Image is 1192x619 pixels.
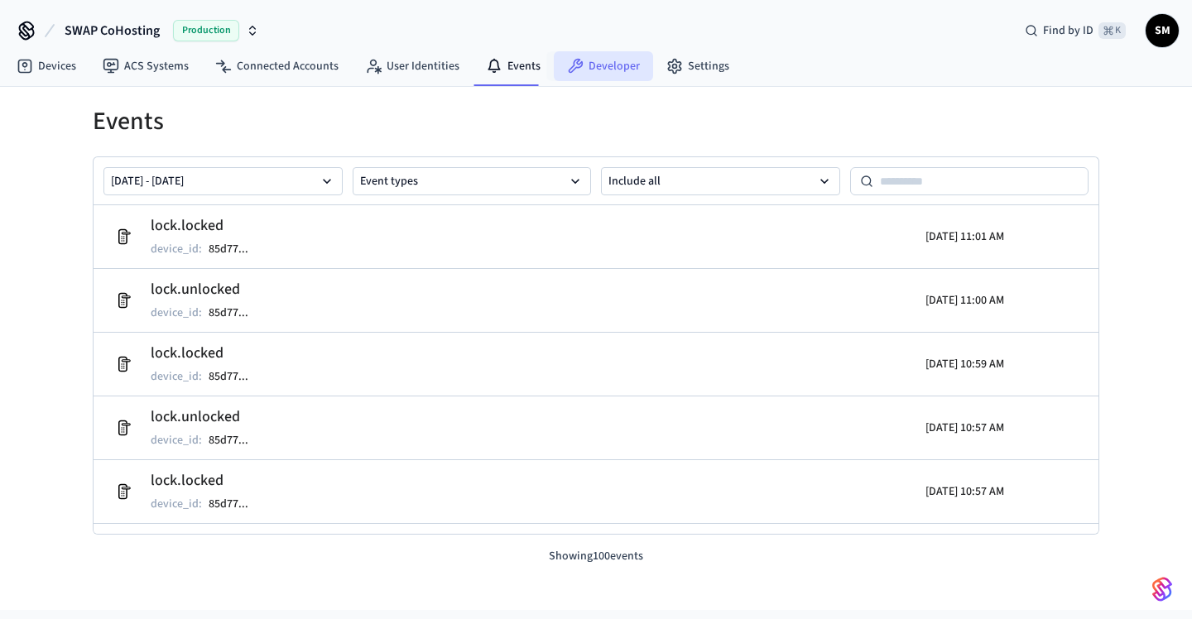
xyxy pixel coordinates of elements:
[205,303,265,323] button: 85d77...
[205,494,265,514] button: 85d77...
[151,305,202,321] p: device_id :
[353,167,592,195] button: Event types
[151,214,265,238] h2: lock.locked
[151,432,202,449] p: device_id :
[151,241,202,257] p: device_id :
[352,51,473,81] a: User Identities
[103,167,343,195] button: [DATE] - [DATE]
[1012,16,1139,46] div: Find by ID⌘ K
[151,496,202,512] p: device_id :
[202,51,352,81] a: Connected Accounts
[925,420,1004,436] p: [DATE] 10:57 AM
[93,548,1099,565] p: Showing 100 events
[1152,576,1172,602] img: SeamLogoGradient.69752ec5.svg
[173,20,239,41] span: Production
[925,356,1004,372] p: [DATE] 10:59 AM
[1146,14,1179,47] button: SM
[205,430,265,450] button: 85d77...
[205,239,265,259] button: 85d77...
[151,342,265,365] h2: lock.locked
[151,405,265,429] h2: lock.unlocked
[925,292,1004,309] p: [DATE] 11:00 AM
[3,51,89,81] a: Devices
[925,228,1004,245] p: [DATE] 11:01 AM
[1098,22,1126,39] span: ⌘ K
[151,469,265,492] h2: lock.locked
[601,167,840,195] button: Include all
[205,367,265,386] button: 85d77...
[1147,16,1177,46] span: SM
[1043,22,1093,39] span: Find by ID
[65,21,160,41] span: SWAP CoHosting
[473,51,554,81] a: Events
[89,51,202,81] a: ACS Systems
[151,368,202,385] p: device_id :
[554,51,653,81] a: Developer
[653,51,743,81] a: Settings
[93,107,1099,137] h1: Events
[151,278,265,301] h2: lock.unlocked
[925,483,1004,500] p: [DATE] 10:57 AM
[151,533,265,556] h2: lock.unlocked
